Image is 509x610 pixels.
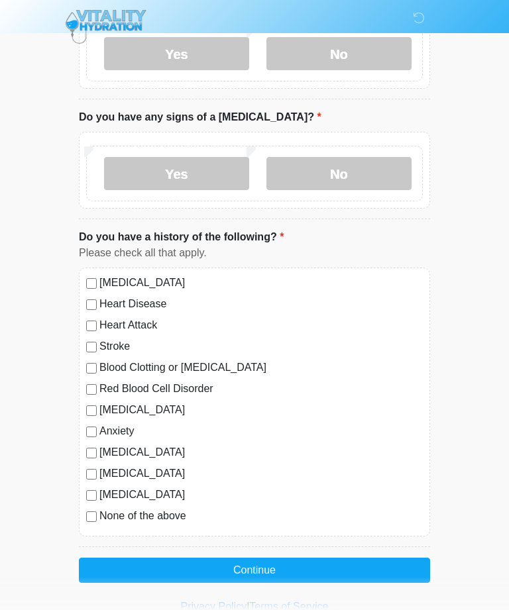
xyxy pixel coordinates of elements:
label: [MEDICAL_DATA] [99,487,423,503]
label: Yes [104,157,249,190]
div: Please check all that apply. [79,245,430,261]
input: Blood Clotting or [MEDICAL_DATA] [86,363,97,374]
input: [MEDICAL_DATA] [86,405,97,416]
label: Red Blood Cell Disorder [99,381,423,397]
label: [MEDICAL_DATA] [99,444,423,460]
input: Red Blood Cell Disorder [86,384,97,395]
input: [MEDICAL_DATA] [86,448,97,458]
label: [MEDICAL_DATA] [99,466,423,482]
label: Yes [104,37,249,70]
label: Stroke [99,338,423,354]
label: [MEDICAL_DATA] [99,402,423,418]
input: Stroke [86,342,97,352]
label: Anxiety [99,423,423,439]
button: Continue [79,558,430,583]
input: Heart Attack [86,321,97,331]
input: [MEDICAL_DATA] [86,278,97,289]
label: None of the above [99,508,423,524]
label: Blood Clotting or [MEDICAL_DATA] [99,360,423,376]
label: No [266,157,412,190]
input: None of the above [86,511,97,522]
label: No [266,37,412,70]
input: Anxiety [86,427,97,437]
label: Do you have a history of the following? [79,229,284,245]
label: Heart Attack [99,317,423,333]
label: [MEDICAL_DATA] [99,275,423,291]
label: Heart Disease [99,296,423,312]
label: Do you have any signs of a [MEDICAL_DATA]? [79,109,321,125]
input: [MEDICAL_DATA] [86,469,97,480]
input: Heart Disease [86,299,97,310]
input: [MEDICAL_DATA] [86,490,97,501]
img: Vitality Hydration Logo [66,10,146,44]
